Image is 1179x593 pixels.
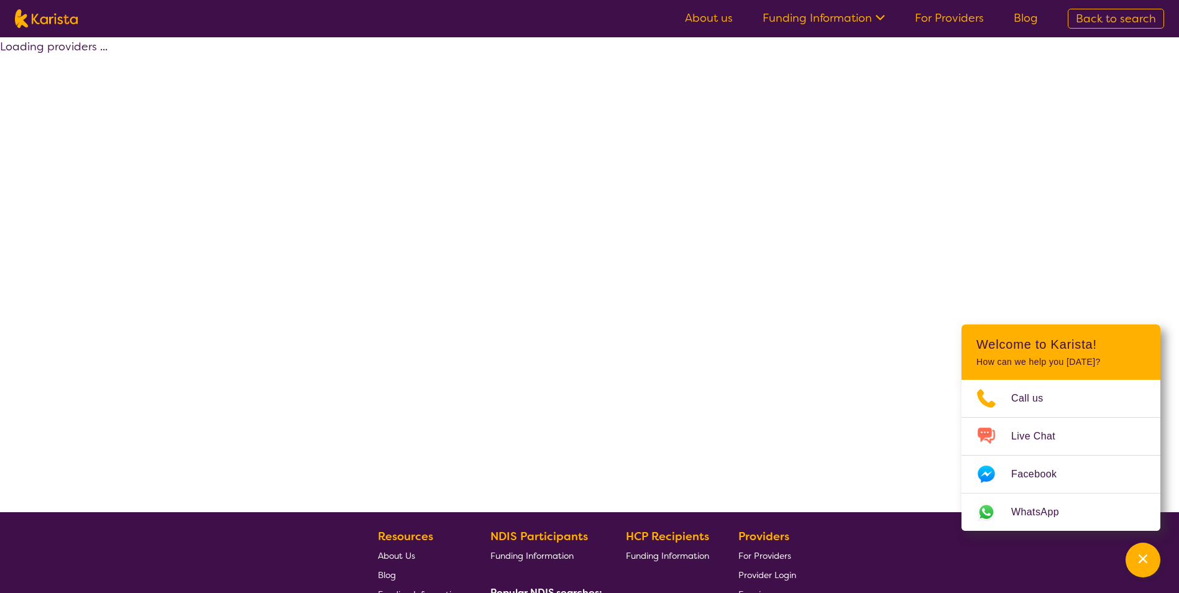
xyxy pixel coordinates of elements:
[738,529,789,544] b: Providers
[685,11,733,25] a: About us
[976,357,1145,367] p: How can we help you [DATE]?
[738,546,796,565] a: For Providers
[378,529,433,544] b: Resources
[626,546,709,565] a: Funding Information
[976,337,1145,352] h2: Welcome to Karista!
[1011,427,1070,446] span: Live Chat
[961,324,1160,531] div: Channel Menu
[763,11,885,25] a: Funding Information
[1126,543,1160,577] button: Channel Menu
[626,550,709,561] span: Funding Information
[1068,9,1164,29] a: Back to search
[738,565,796,584] a: Provider Login
[738,550,791,561] span: For Providers
[490,550,574,561] span: Funding Information
[490,546,597,565] a: Funding Information
[378,550,415,561] span: About Us
[1076,11,1156,26] span: Back to search
[1011,503,1074,522] span: WhatsApp
[961,494,1160,531] a: Web link opens in a new tab.
[1011,465,1071,484] span: Facebook
[626,529,709,544] b: HCP Recipients
[915,11,984,25] a: For Providers
[961,380,1160,531] ul: Choose channel
[378,546,461,565] a: About Us
[1014,11,1038,25] a: Blog
[378,569,396,581] span: Blog
[15,9,78,28] img: Karista logo
[738,569,796,581] span: Provider Login
[490,529,588,544] b: NDIS Participants
[1011,389,1058,408] span: Call us
[378,565,461,584] a: Blog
